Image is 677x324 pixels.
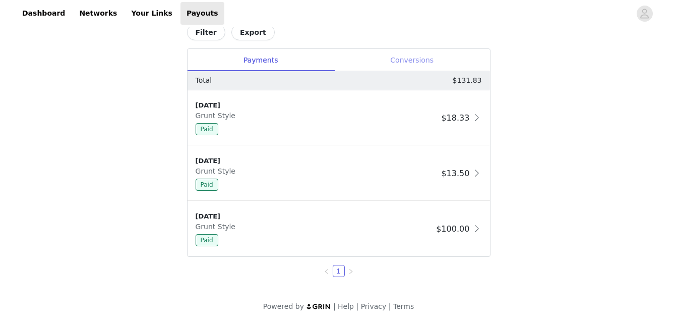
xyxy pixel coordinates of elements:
[361,302,387,310] a: Privacy
[263,302,304,310] span: Powered by
[196,179,218,191] span: Paid
[187,24,225,40] button: Filter
[356,302,358,310] span: |
[345,265,357,277] li: Next Page
[196,112,239,120] span: Grunt Style
[453,75,482,86] p: $131.83
[196,223,239,231] span: Grunt Style
[188,49,334,72] div: Payments
[436,224,469,234] span: $100.00
[333,265,345,277] li: 1
[640,6,649,22] div: avatar
[196,123,218,135] span: Paid
[125,2,178,25] a: Your Links
[389,302,391,310] span: |
[306,303,331,310] img: logo
[231,24,275,40] button: Export
[188,146,490,201] div: clickable-list-item
[188,90,490,146] div: clickable-list-item
[324,268,330,275] i: icon: left
[73,2,123,25] a: Networks
[188,201,490,256] div: clickable-list-item
[196,156,438,166] div: [DATE]
[180,2,224,25] a: Payouts
[333,265,344,277] a: 1
[196,100,438,111] div: [DATE]
[196,234,218,246] span: Paid
[333,302,336,310] span: |
[196,211,433,222] div: [DATE]
[196,167,239,175] span: Grunt Style
[393,302,414,310] a: Terms
[321,265,333,277] li: Previous Page
[338,302,354,310] a: Help
[334,49,490,72] div: Conversions
[441,113,469,123] span: $18.33
[441,169,469,178] span: $13.50
[348,268,354,275] i: icon: right
[16,2,71,25] a: Dashboard
[196,75,212,86] p: Total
